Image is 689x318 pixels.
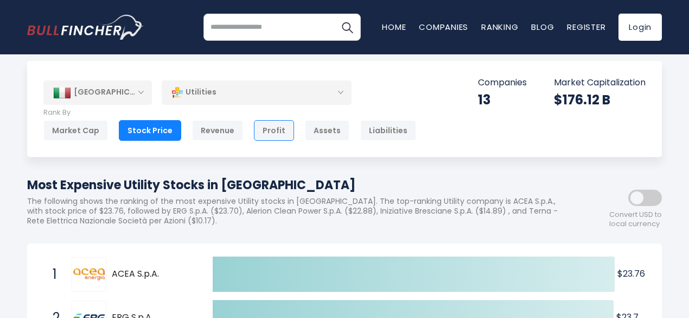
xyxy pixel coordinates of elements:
[73,268,105,281] img: ACEA S.p.A.
[112,269,194,280] span: ACEA S.p.A.
[478,91,527,108] div: 13
[119,120,181,141] div: Stock Price
[554,77,646,89] p: Market Capitalization
[43,80,152,104] div: [GEOGRAPHIC_DATA]
[27,15,144,40] img: bullfincher logo
[481,21,518,33] a: Ranking
[617,267,645,280] text: $23.76
[531,21,554,33] a: Blog
[27,15,144,40] a: Go to homepage
[27,176,564,194] h1: Most Expensive Utility Stocks in [GEOGRAPHIC_DATA]
[478,77,527,89] p: Companies
[618,14,662,41] a: Login
[334,14,361,41] button: Search
[609,210,662,229] span: Convert USD to local currency
[43,108,416,117] p: Rank By
[162,80,352,105] div: Utilities
[360,120,416,141] div: Liabilities
[554,91,646,108] div: $176.12 B
[192,120,243,141] div: Revenue
[27,196,564,226] p: The following shows the ranking of the most expensive Utility stocks in [GEOGRAPHIC_DATA]. The to...
[47,265,58,284] span: 1
[382,21,406,33] a: Home
[43,120,108,141] div: Market Cap
[254,120,294,141] div: Profit
[419,21,468,33] a: Companies
[567,21,605,33] a: Register
[305,120,349,141] div: Assets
